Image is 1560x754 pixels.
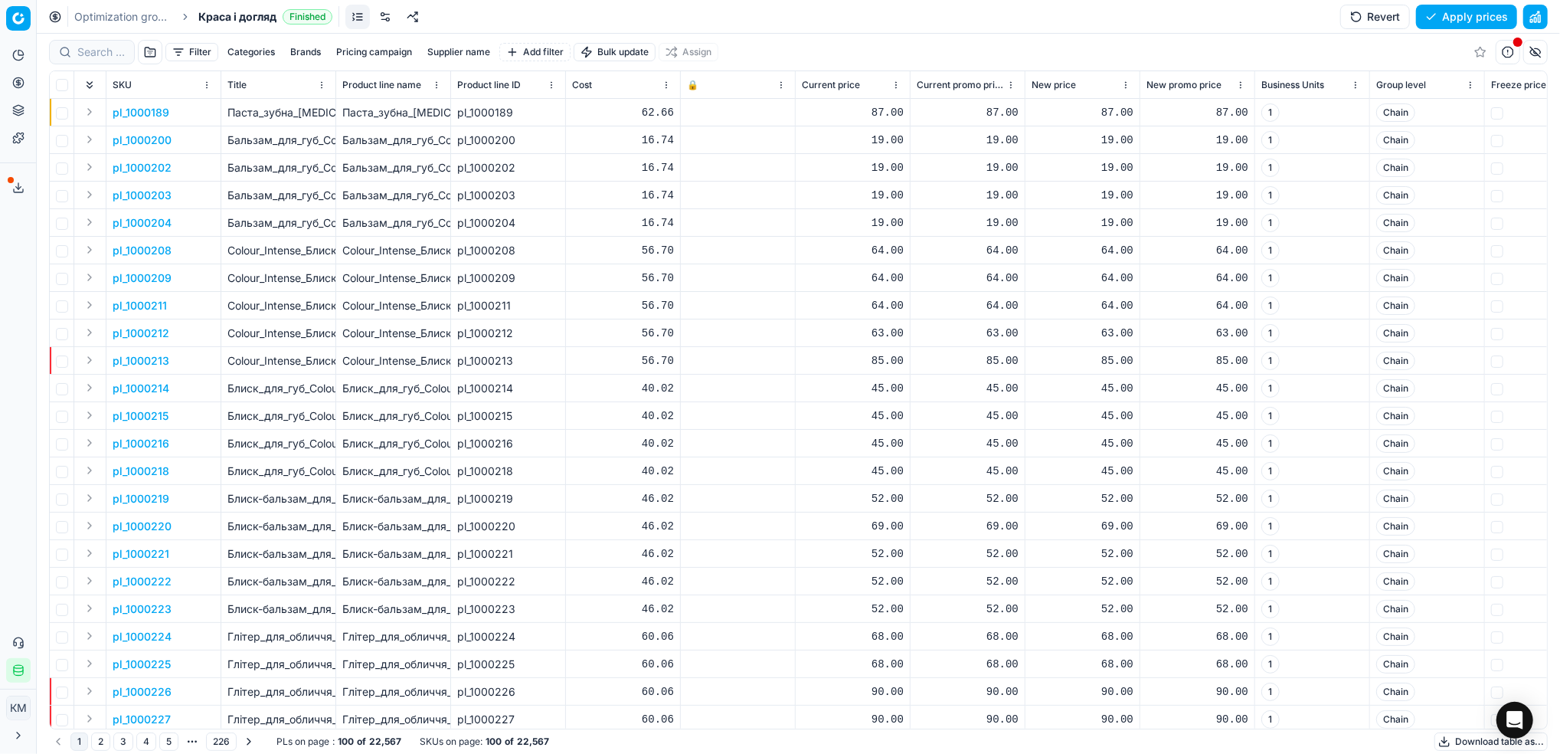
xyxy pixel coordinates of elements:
[227,436,329,451] p: Блиск_для_губ_Colour_Intense_Pop_Neon_[MEDICAL_DATA]_10_мл_(03_банан)
[113,546,169,562] button: pl_1000221
[572,519,674,534] div: 46.02
[1032,105,1133,120] div: 87.00
[1261,186,1280,205] span: 1
[1376,434,1415,453] span: Chain
[574,43,656,61] button: Bulk update
[1146,491,1248,506] div: 52.00
[917,133,1019,148] div: 19.00
[457,79,521,91] span: Product line ID
[342,602,444,617] div: Блиск-бальзам_для_губ_Colour_Intense_[MEDICAL_DATA]_Juicy_Pop_10_мл_(exotic_juice_14)
[1146,105,1248,120] div: 87.00
[1376,517,1415,536] span: Chain
[572,270,674,286] div: 56.70
[342,105,444,120] div: Паста_зубна_[MEDICAL_DATA]_Triple_protection_Fresh&Minty_100_мл
[1261,269,1280,287] span: 1
[342,491,444,506] div: Блиск-бальзам_для_губ_Colour_Intense_[MEDICAL_DATA]_Juicy_Pop_10_мл_(fresh_mango_13)
[74,9,172,25] a: Optimization groups
[113,602,172,617] button: pl_1000223
[227,464,329,479] p: Блиск_для_губ_Colour_Intense_Pop_Neon_[MEDICAL_DATA]_10_мл_(01_яблуко)
[113,188,172,203] button: pl_1000203
[198,9,276,25] span: Краса і догляд
[457,298,559,313] div: pl_1000211
[113,464,169,479] p: pl_1000218
[1032,79,1076,91] span: New price
[80,76,99,94] button: Expand all
[1032,188,1133,203] div: 19.00
[1261,600,1280,618] span: 1
[227,243,329,258] p: Colour_Intense_Блиск_для_губ__Jelly_Gloss_глянець_відтінок_06_(шимер_рожевий)_6_мл
[80,544,99,562] button: Expand
[457,546,559,562] div: pl_1000221
[113,712,171,727] button: pl_1000227
[113,215,172,231] button: pl_1000204
[113,298,167,313] button: pl_1000211
[572,436,674,451] div: 40.02
[221,43,281,61] button: Categories
[1261,517,1280,536] span: 1
[113,629,172,644] button: pl_1000224
[227,602,329,617] p: Блиск-бальзам_для_губ_Colour_Intense_[MEDICAL_DATA]_Juicy_Pop_10_мл_(exotic_juice_14)
[1491,79,1546,91] span: Freeze price
[1032,298,1133,313] div: 64.00
[457,353,559,369] div: pl_1000213
[80,710,99,728] button: Expand
[1376,159,1415,177] span: Chain
[1376,103,1415,122] span: Chain
[659,43,718,61] button: Assign
[572,602,674,617] div: 46.02
[113,326,169,341] button: pl_1000212
[917,408,1019,424] div: 45.00
[802,381,904,396] div: 45.00
[80,158,99,176] button: Expand
[917,436,1019,451] div: 45.00
[342,298,444,313] div: Colour_Intense_Блиск_для_губ__Jelly_Gloss_глянець_відтінок_10_(шимер_тилесний)_6_мл
[1376,379,1415,398] span: Chain
[1032,464,1133,479] div: 45.00
[1376,241,1415,260] span: Chain
[917,79,1003,91] span: Current promo price
[80,682,99,700] button: Expand
[330,43,418,61] button: Pricing campaign
[457,160,559,175] div: pl_1000202
[572,298,674,313] div: 56.70
[802,464,904,479] div: 45.00
[198,9,332,25] span: Краса і доглядFinished
[80,434,99,452] button: Expand
[1032,133,1133,148] div: 19.00
[113,105,169,120] button: pl_1000189
[1376,407,1415,425] span: Chain
[342,574,444,589] div: Блиск-бальзам_для_губ_Colour_Intense_[MEDICAL_DATA]_Juicy_Pop_10_мл_(tropical_shake_15)
[1261,103,1280,122] span: 1
[342,160,444,175] div: Бальзам_для_губ_Colour_Intense_Balamce_5_г_(03_цитрус)
[227,215,329,231] p: Бальзам_для_губ_Colour_Intense_Balamce_5_г_(01_ваніль)
[113,133,172,148] p: pl_1000200
[369,736,401,748] strong: 22,567
[342,270,444,286] div: Colour_Intense_Блиск_для_губ__Jelly_Gloss__глянець_відтінок_04_(шимер_рум'янець)_6_мл
[342,188,444,203] div: Бальзам_для_губ_Colour_Intense_Balamce_5_г_(02_ківі)
[91,733,110,751] button: 2
[1146,353,1248,369] div: 85.00
[572,574,674,589] div: 46.02
[1376,79,1426,91] span: Group level
[572,160,674,175] div: 16.74
[227,133,329,148] p: Бальзам_для_губ_Colour_Intense_Balamce_5_г_(05_манго)
[917,574,1019,589] div: 52.00
[227,353,329,369] p: Colour_Intense_Блиск_для_губ__Jelly_Gloss_глянець_відтінок_11_(голографік)_6_мл_
[1146,408,1248,424] div: 45.00
[572,464,674,479] div: 40.02
[113,381,169,396] button: pl_1000214
[1376,186,1415,205] span: Chain
[1376,131,1415,149] span: Chain
[572,353,674,369] div: 56.70
[113,519,172,534] p: pl_1000220
[1434,733,1548,751] button: Download table as...
[802,519,904,534] div: 69.00
[1146,519,1248,534] div: 69.00
[1146,215,1248,231] div: 19.00
[802,79,860,91] span: Current price
[113,657,171,672] button: pl_1000225
[227,270,329,286] p: Colour_Intense_Блиск_для_губ__Jelly_Gloss__глянець_відтінок_04_(шимер_рум'янець)_6_мл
